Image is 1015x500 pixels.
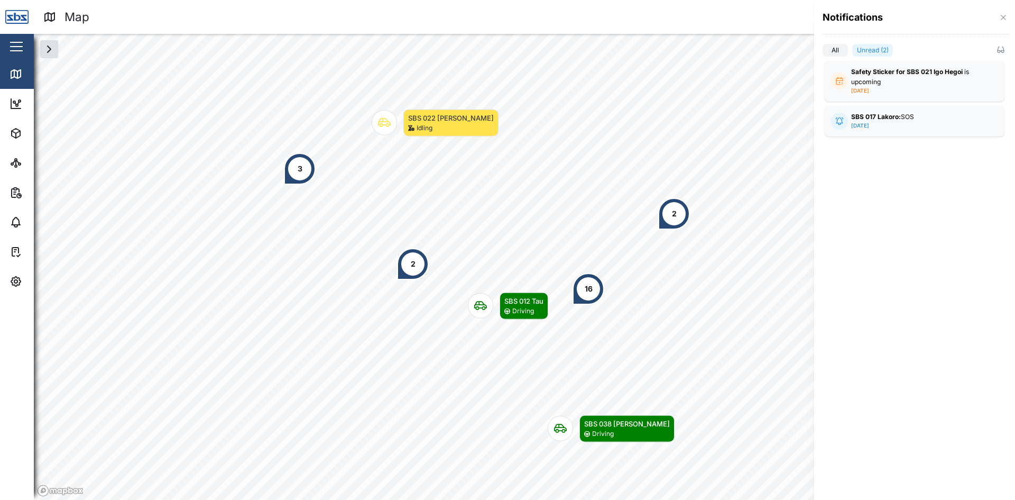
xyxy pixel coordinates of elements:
label: Unread (2) [852,44,893,57]
strong: Safety Sticker for SBS 021 Igo Hegoi [851,68,963,76]
div: SOS [851,112,978,122]
div: [DATE] [851,122,869,130]
div: [DATE] [851,87,869,95]
h4: Notifications [823,11,883,24]
label: All [823,44,848,57]
strong: SBS 017 Lakoro: [851,113,901,121]
div: is upcoming [851,67,978,87]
